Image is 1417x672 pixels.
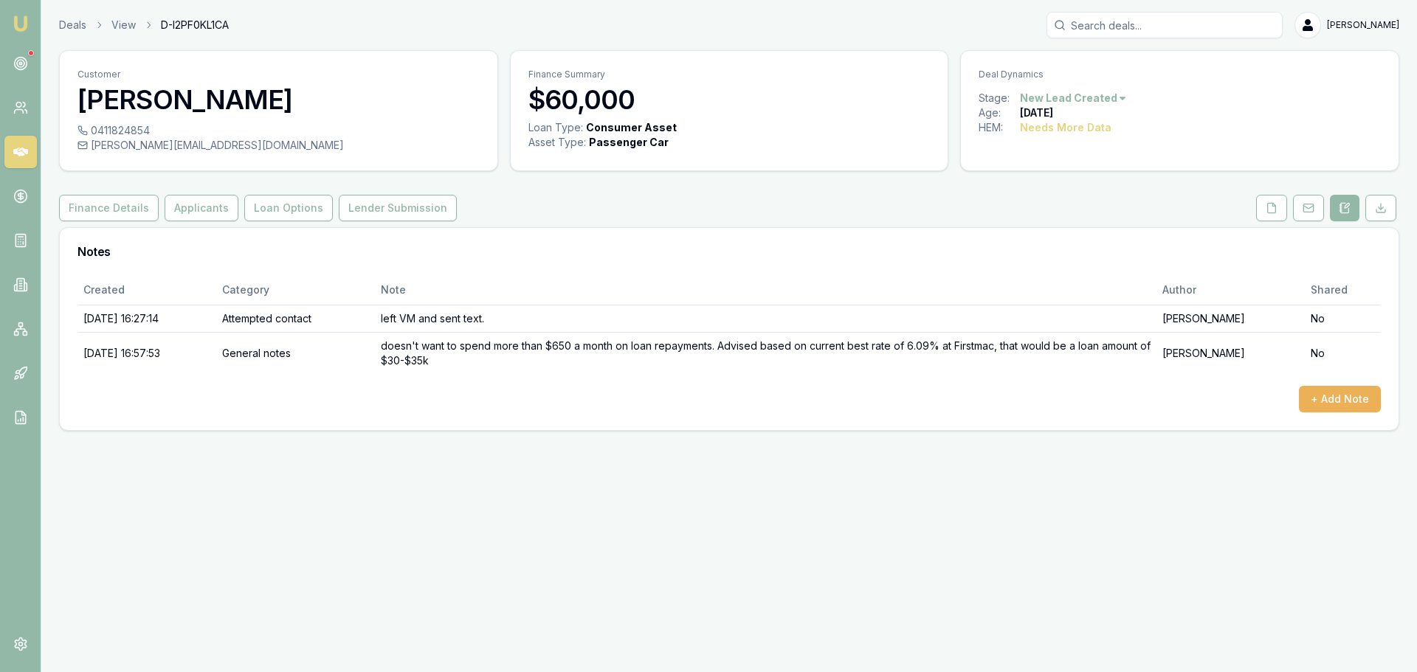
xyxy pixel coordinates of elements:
th: Note [375,275,1157,305]
h3: $60,000 [528,85,931,114]
a: Finance Details [59,195,162,221]
div: 0411824854 [77,123,480,138]
button: Loan Options [244,195,333,221]
th: Author [1156,275,1304,305]
button: Finance Details [59,195,159,221]
button: Applicants [165,195,238,221]
div: Loan Type: [528,120,583,135]
td: No [1305,305,1381,332]
td: [DATE] 16:57:53 [77,332,216,374]
p: Customer [77,69,480,80]
h3: Notes [77,246,1381,257]
h3: [PERSON_NAME] [77,85,480,114]
span: D-I2PF0KL1CA [161,18,229,32]
img: emu-icon-u.png [12,15,30,32]
button: New Lead Created [1020,91,1128,105]
div: Consumer Asset [586,120,677,135]
div: Age: [979,105,1020,120]
div: Passenger Car [589,135,669,150]
td: [PERSON_NAME] [1156,332,1304,374]
a: Loan Options [241,195,336,221]
a: Deals [59,18,86,32]
td: left VM and sent text. [375,305,1157,332]
div: [DATE] [1020,105,1053,120]
button: + Add Note [1299,386,1381,412]
div: HEM: [979,120,1020,135]
th: Created [77,275,216,305]
p: Deal Dynamics [979,69,1381,80]
span: [PERSON_NAME] [1327,19,1399,31]
button: Lender Submission [339,195,457,221]
a: View [111,18,136,32]
nav: breadcrumb [59,18,229,32]
p: Finance Summary [528,69,931,80]
div: [PERSON_NAME][EMAIL_ADDRESS][DOMAIN_NAME] [77,138,480,153]
td: doesn't want to spend more than $650 a month on loan repayments. Advised based on current best ra... [375,332,1157,374]
div: Needs More Data [1020,120,1111,135]
div: Asset Type : [528,135,586,150]
a: Applicants [162,195,241,221]
td: General notes [216,332,375,374]
td: Attempted contact [216,305,375,332]
div: Stage: [979,91,1020,105]
th: Shared [1305,275,1381,305]
a: Lender Submission [336,195,460,221]
td: [PERSON_NAME] [1156,305,1304,332]
td: No [1305,332,1381,374]
input: Search deals [1047,12,1283,38]
td: [DATE] 16:27:14 [77,305,216,332]
th: Category [216,275,375,305]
